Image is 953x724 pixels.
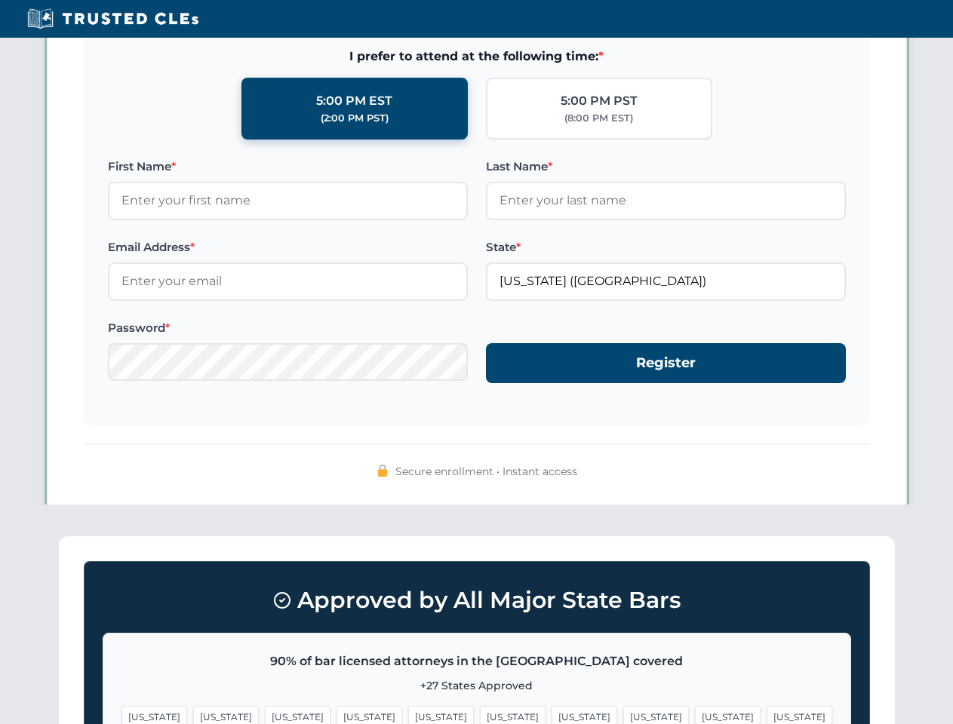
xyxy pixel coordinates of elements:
[108,47,846,66] span: I prefer to attend at the following time:
[321,111,389,126] div: (2:00 PM PST)
[395,463,577,480] span: Secure enrollment • Instant access
[108,238,468,256] label: Email Address
[103,580,851,621] h3: Approved by All Major State Bars
[486,158,846,176] label: Last Name
[108,158,468,176] label: First Name
[377,465,389,477] img: 🔒
[486,262,846,300] input: Florida (FL)
[486,343,846,383] button: Register
[316,91,392,111] div: 5:00 PM EST
[108,262,468,300] input: Enter your email
[561,91,638,111] div: 5:00 PM PST
[564,111,633,126] div: (8:00 PM EST)
[108,182,468,219] input: Enter your first name
[121,677,832,694] p: +27 States Approved
[121,652,832,671] p: 90% of bar licensed attorneys in the [GEOGRAPHIC_DATA] covered
[486,182,846,219] input: Enter your last name
[23,8,203,30] img: Trusted CLEs
[486,238,846,256] label: State
[108,319,468,337] label: Password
